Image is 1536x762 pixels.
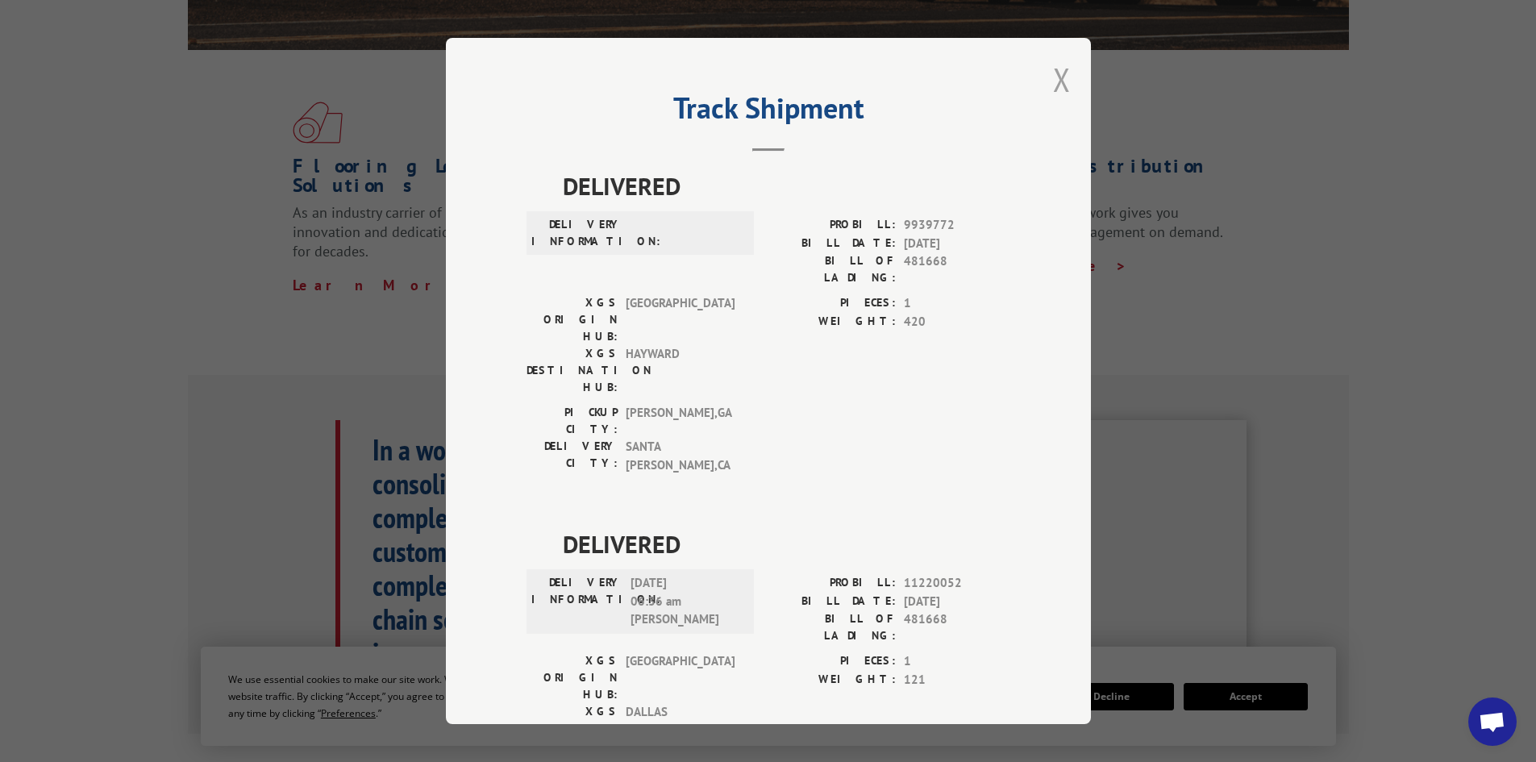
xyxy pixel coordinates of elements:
label: XGS DESTINATION HUB: [527,345,618,396]
span: 420 [904,313,1010,331]
label: DELIVERY INFORMATION: [531,574,622,629]
span: 11220052 [904,574,1010,593]
span: SANTA [PERSON_NAME] , CA [626,438,735,474]
span: 121 [904,671,1010,689]
span: [DATE] [904,235,1010,253]
button: Close modal [1053,58,1071,101]
label: PIECES: [768,294,896,313]
span: 1 [904,294,1010,313]
span: [GEOGRAPHIC_DATA] [626,652,735,703]
h2: Track Shipment [527,97,1010,127]
label: WEIGHT: [768,671,896,689]
label: WEIGHT: [768,313,896,331]
span: 481668 [904,610,1010,644]
label: BILL DATE: [768,593,896,611]
span: 481668 [904,252,1010,286]
label: XGS DESTINATION HUB: [527,703,618,754]
label: XGS ORIGIN HUB: [527,652,618,703]
span: DELIVERED [563,168,1010,204]
span: HAYWARD [626,345,735,396]
span: 1 [904,652,1010,671]
span: [PERSON_NAME] , GA [626,404,735,438]
label: PROBILL: [768,216,896,235]
label: BILL DATE: [768,235,896,253]
label: BILL OF LADING: [768,252,896,286]
span: DELIVERED [563,526,1010,562]
span: [DATE] [904,593,1010,611]
span: DALLAS [626,703,735,754]
span: [GEOGRAPHIC_DATA] [626,294,735,345]
span: [DATE] 06:36 am [PERSON_NAME] [631,574,739,629]
label: DELIVERY INFORMATION: [531,216,622,250]
label: PIECES: [768,652,896,671]
label: PROBILL: [768,574,896,593]
label: PICKUP CITY: [527,404,618,438]
div: Open chat [1468,697,1517,746]
label: BILL OF LADING: [768,610,896,644]
label: DELIVERY CITY: [527,438,618,474]
label: XGS ORIGIN HUB: [527,294,618,345]
span: 9939772 [904,216,1010,235]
